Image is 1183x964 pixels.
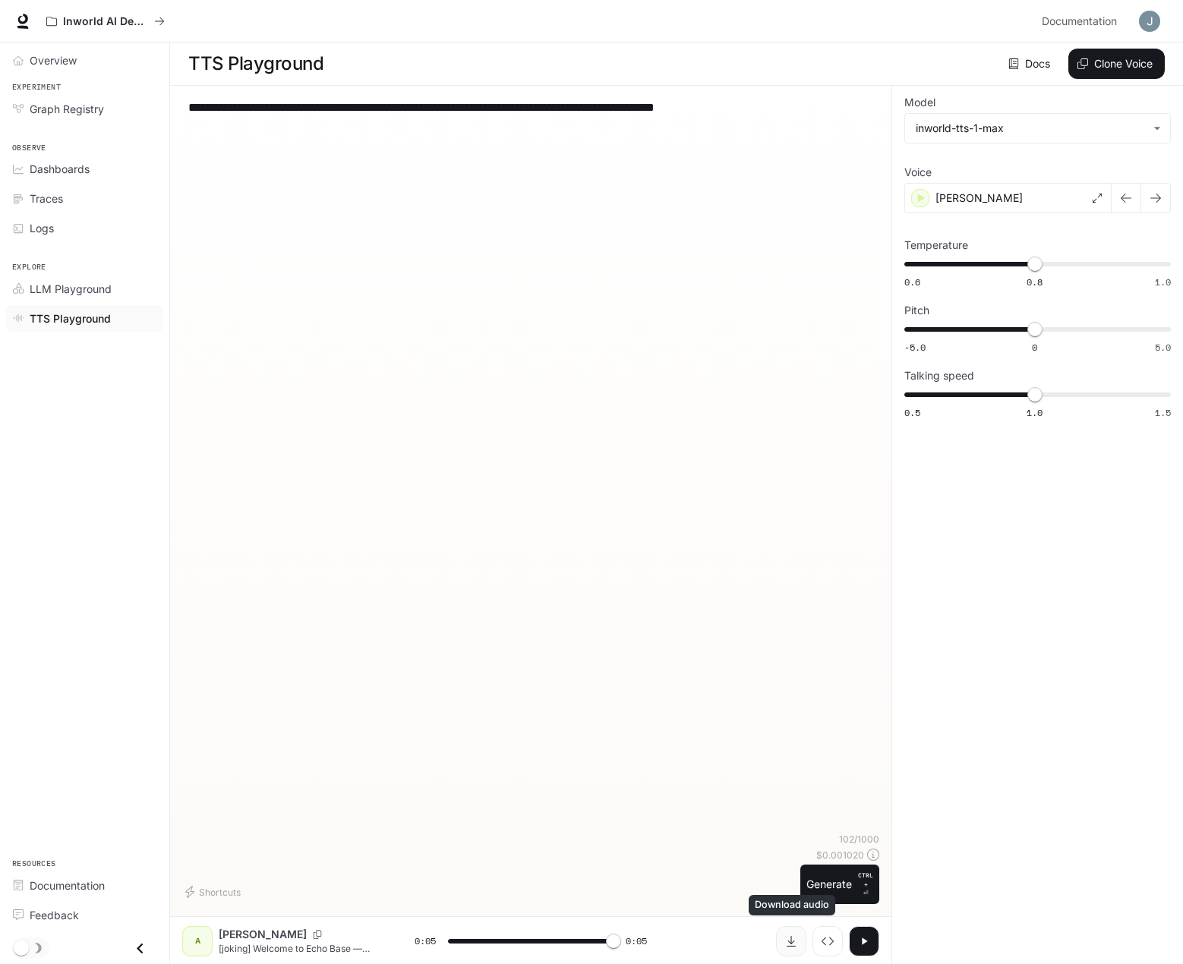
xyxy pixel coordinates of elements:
[904,240,968,250] p: Temperature
[1068,49,1165,79] button: Clone Voice
[14,939,29,956] span: Dark mode toggle
[6,96,163,122] a: Graph Registry
[1134,6,1165,36] button: User avatar
[6,156,163,182] a: Dashboards
[858,871,873,889] p: CTRL +
[6,47,163,74] a: Overview
[1005,49,1056,79] a: Docs
[904,370,974,381] p: Talking speed
[904,276,920,288] span: 0.6
[6,215,163,241] a: Logs
[39,6,172,36] button: All workspaces
[123,933,157,964] button: Close drawer
[1155,341,1171,354] span: 5.0
[839,833,879,846] p: 102 / 1000
[1139,11,1160,32] img: User avatar
[935,191,1023,206] p: [PERSON_NAME]
[30,101,104,117] span: Graph Registry
[800,865,879,904] button: GenerateCTRL +⏎
[30,877,105,893] span: Documentation
[6,872,163,899] a: Documentation
[30,907,79,923] span: Feedback
[63,15,148,28] p: Inworld AI Demos
[749,895,835,915] div: Download audio
[30,281,112,297] span: LLM Playground
[626,934,647,949] span: 0:05
[219,927,307,942] p: [PERSON_NAME]
[1027,276,1043,288] span: 0.8
[1155,406,1171,419] span: 1.5
[307,930,328,939] button: Copy Voice ID
[188,49,323,79] h1: TTS Playground
[219,942,378,955] p: [joking] Welcome to Echo Base — population: small, strange, and increasingly comfortable with nud...
[904,406,920,419] span: 0.5
[904,341,926,354] span: -5.0
[415,934,436,949] span: 0:05
[812,926,843,956] button: Inspect
[30,52,77,68] span: Overview
[858,871,873,898] p: ⏎
[776,926,806,956] button: Download audio
[6,902,163,928] a: Feedback
[6,276,163,302] a: LLM Playground
[30,161,90,177] span: Dashboards
[6,185,163,212] a: Traces
[1036,6,1128,36] a: Documentation
[30,310,111,326] span: TTS Playground
[30,220,54,236] span: Logs
[185,929,210,953] div: A
[30,191,63,206] span: Traces
[816,849,864,862] p: $ 0.001020
[904,305,929,316] p: Pitch
[6,305,163,332] a: TTS Playground
[1042,12,1117,31] span: Documentation
[1032,341,1037,354] span: 0
[916,121,1146,136] div: inworld-tts-1-max
[904,167,932,178] p: Voice
[182,880,247,904] button: Shortcuts
[904,97,935,108] p: Model
[1027,406,1043,419] span: 1.0
[1155,276,1171,288] span: 1.0
[905,114,1170,143] div: inworld-tts-1-max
